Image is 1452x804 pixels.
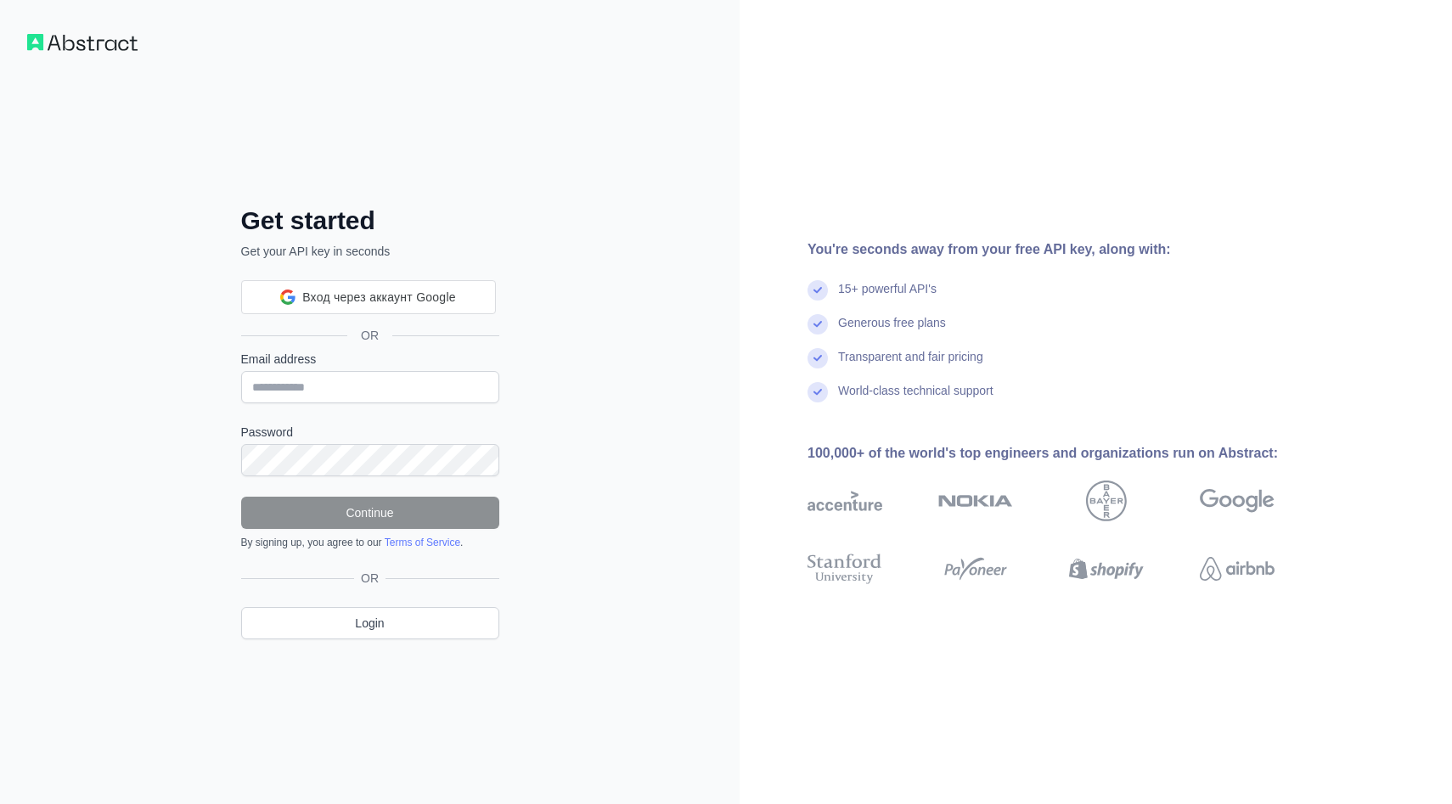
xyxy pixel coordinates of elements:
div: World-class technical support [838,382,993,416]
img: bayer [1086,481,1127,521]
div: By signing up, you agree to our . [241,536,499,549]
h2: Get started [241,205,499,236]
label: Email address [241,351,499,368]
img: check mark [808,348,828,368]
p: Get your API key in seconds [241,243,499,260]
div: 100,000+ of the world's top engineers and organizations run on Abstract: [808,443,1329,464]
img: check mark [808,382,828,402]
button: Continue [241,497,499,529]
img: nokia [938,481,1013,521]
img: airbnb [1200,550,1275,588]
img: check mark [808,280,828,301]
img: Workflow [27,34,138,51]
div: You're seconds away from your free API key, along with: [808,239,1329,260]
img: shopify [1069,550,1144,588]
img: stanford university [808,550,882,588]
span: OR [347,327,392,344]
a: Login [241,607,499,639]
img: accenture [808,481,882,521]
span: OR [354,570,386,587]
img: payoneer [938,550,1013,588]
div: Transparent and fair pricing [838,348,983,382]
div: 15+ powerful API's [838,280,937,314]
img: google [1200,481,1275,521]
label: Password [241,424,499,441]
div: Вход через аккаунт Google [241,280,496,314]
div: Generous free plans [838,314,946,348]
img: check mark [808,314,828,335]
a: Terms of Service [385,537,460,548]
span: Вход через аккаунт Google [302,289,456,306]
